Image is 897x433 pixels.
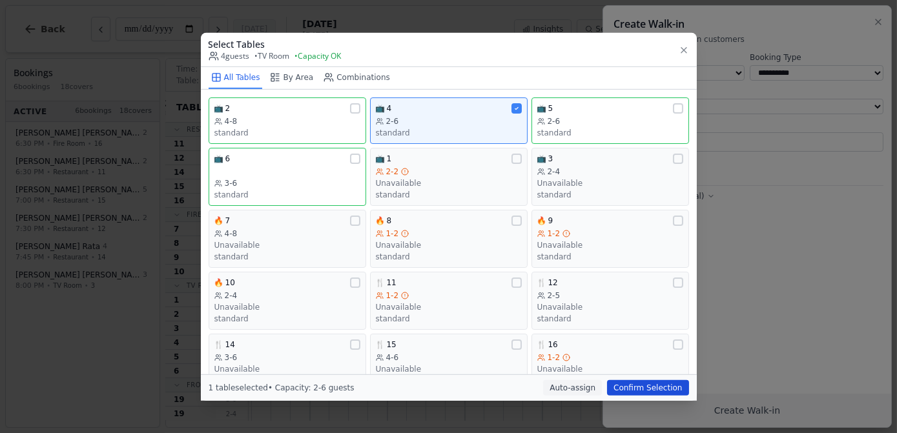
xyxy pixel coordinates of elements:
span: • Capacity OK [295,50,342,61]
span: • TV Room [255,50,290,61]
span: 📺 [376,103,386,113]
span: 5 [548,103,553,113]
button: 🍴143-6Unavailablestandard [209,333,366,391]
span: 3-6 [225,177,238,188]
button: 🔥102-4Unavailablestandard [209,271,366,329]
h3: Select Tables [209,37,342,50]
button: 🔥81-2Unavailablestandard [370,209,528,267]
button: 📺52-6standard [531,97,689,143]
button: Combinations [321,66,393,88]
span: 15 [387,339,397,349]
div: standard [376,189,522,199]
button: 📺42-6standard [370,97,528,143]
div: Unavailable [537,239,683,250]
span: 🔥 [537,215,547,225]
button: 🍴111-2Unavailablestandard [370,271,528,329]
span: 2-6 [548,116,561,126]
div: Unavailable [214,239,360,250]
button: All Tables [209,66,263,88]
div: standard [214,313,360,323]
div: Unavailable [376,301,522,312]
span: 4 guests [209,50,250,61]
span: 1-2 [548,228,561,238]
div: standard [376,313,522,323]
button: 🍴154-6Unavailablestandard [370,333,528,391]
button: 📺12-2Unavailablestandard [370,147,528,205]
div: Unavailable [376,239,522,250]
button: 🔥91-2Unavailablestandard [531,209,689,267]
div: standard [214,251,360,261]
span: 1 table selected • Capacity: 2-6 guests [209,383,355,392]
span: 🔥 [214,277,224,287]
span: 1-2 [386,290,399,300]
span: 📺 [376,153,386,163]
span: 4-8 [225,116,238,126]
span: 8 [387,215,392,225]
span: 14 [225,339,235,349]
div: standard [537,189,683,199]
span: 🍴 [537,339,547,349]
span: 2-4 [225,290,238,300]
span: 📺 [537,103,547,113]
button: 🍴122-5Unavailablestandard [531,271,689,329]
span: 7 [225,215,231,225]
div: Unavailable [214,363,360,374]
div: Unavailable [537,177,683,188]
span: 2-6 [386,116,399,126]
span: 🍴 [376,339,386,349]
div: Unavailable [376,363,522,374]
div: Unavailable [214,301,360,312]
div: standard [214,127,360,137]
span: 11 [387,277,397,287]
span: 4 [387,103,392,113]
button: Confirm Selection [607,380,688,396]
div: standard [537,127,683,137]
div: standard [376,251,522,261]
span: 1-2 [386,228,399,238]
span: 12 [548,277,558,287]
button: 📺24-8standard [209,97,366,143]
span: 2-5 [548,290,561,300]
span: 16 [548,339,558,349]
span: 3-6 [225,352,238,362]
span: 4-8 [225,228,238,238]
span: 🍴 [214,339,224,349]
span: 2 [225,103,231,113]
span: 🍴 [376,277,386,287]
button: 📺32-4Unavailablestandard [531,147,689,205]
span: 📺 [214,103,224,113]
span: 1-2 [548,352,561,362]
div: standard [376,127,522,137]
button: Auto-assign [543,380,602,396]
div: standard [537,313,683,323]
div: Unavailable [537,301,683,312]
div: standard [537,251,683,261]
span: 2-4 [548,166,561,176]
button: By Area [267,66,316,88]
div: Unavailable [376,177,522,188]
span: 6 [225,153,231,163]
span: 📺 [537,153,547,163]
button: 📺63-6standard [209,147,366,205]
span: 9 [548,215,553,225]
span: 10 [225,277,235,287]
span: 3 [548,153,553,163]
span: 📺 [214,153,224,163]
button: 🍴161-2Unavailablestandard [531,333,689,391]
span: 🔥 [376,215,386,225]
span: 4-6 [386,352,399,362]
span: 1 [387,153,392,163]
span: 2-2 [386,166,399,176]
div: Unavailable [537,363,683,374]
span: 🍴 [537,277,547,287]
button: 🔥74-8Unavailablestandard [209,209,366,267]
div: standard [214,189,360,199]
span: 🔥 [214,215,224,225]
